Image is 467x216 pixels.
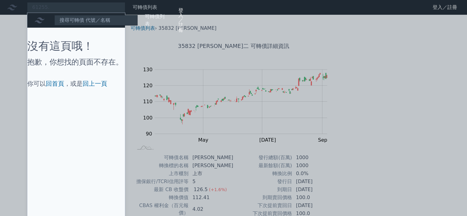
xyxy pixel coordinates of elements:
a: 回首頁 [46,80,64,87]
input: 搜尋可轉債 代號／名稱 [54,15,138,26]
a: 登入／註冊 [173,6,188,35]
h2: 抱歉，你想找的頁面不存在。 [27,57,125,67]
a: 回上一頁 [83,80,107,87]
a: 可轉債列表 [145,14,165,27]
h1: 沒有這頁哦！ [27,40,125,52]
p: 你可以 ，或是 [27,79,125,88]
